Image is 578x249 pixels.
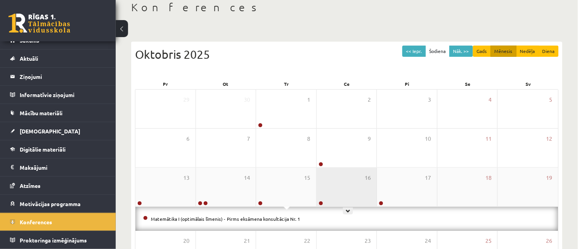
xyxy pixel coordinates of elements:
span: 30 [244,96,250,104]
span: Atzīmes [20,182,41,189]
div: Se [438,78,498,89]
div: Sv [498,78,559,89]
div: Ce [317,78,377,89]
a: Mācību materiāli [10,104,106,122]
span: Aktuāli [20,55,38,62]
a: [DEMOGRAPHIC_DATA] [10,122,106,140]
span: Konferences [20,218,52,225]
span: 11 [485,135,492,143]
a: Proktoringa izmēģinājums [10,231,106,249]
a: Atzīmes [10,177,106,194]
span: 16 [365,174,371,182]
span: 5 [549,96,553,104]
span: [DEMOGRAPHIC_DATA] [20,128,80,135]
a: Ziņojumi [10,68,106,85]
a: Rīgas 1. Tālmācības vidusskola [8,14,70,33]
h1: Konferences [131,1,563,14]
span: 26 [546,237,553,245]
div: Tr [256,78,317,89]
legend: Informatīvie ziņojumi [20,86,106,104]
button: Šodiena [426,46,450,57]
span: 23 [365,237,371,245]
span: 13 [184,174,190,182]
span: 21 [244,237,250,245]
button: << Iepr. [402,46,426,57]
span: 19 [546,174,553,182]
a: Motivācijas programma [10,195,106,213]
div: Pr [135,78,196,89]
span: Proktoringa izmēģinājums [20,237,87,244]
a: Matemātika I (optimālais līmenis) - Pirms eksāmena konsultācija Nr. 1 [151,216,300,222]
span: Digitālie materiāli [20,146,66,153]
button: Nedēļa [516,46,539,57]
span: 17 [425,174,431,182]
button: Gads [473,46,491,57]
span: 18 [485,174,492,182]
span: 9 [368,135,371,143]
a: Aktuāli [10,49,106,67]
span: 20 [184,237,190,245]
span: 25 [485,237,492,245]
button: Diena [539,46,559,57]
button: Nāk. >> [450,46,473,57]
span: 8 [308,135,311,143]
span: Mācību materiāli [20,109,63,116]
a: Konferences [10,213,106,231]
span: 12 [546,135,553,143]
span: 4 [488,96,492,104]
span: 6 [187,135,190,143]
span: 15 [304,174,311,182]
span: 2 [368,96,371,104]
span: 24 [425,237,431,245]
a: Digitālie materiāli [10,140,106,158]
legend: Ziņojumi [20,68,106,85]
a: Maksājumi [10,159,106,176]
span: Motivācijas programma [20,200,81,207]
span: 10 [425,135,431,143]
span: 1 [308,96,311,104]
span: 29 [184,96,190,104]
span: 14 [244,174,250,182]
span: 7 [247,135,250,143]
span: 22 [304,237,311,245]
div: Oktobris 2025 [135,46,559,63]
legend: Maksājumi [20,159,106,176]
button: Mēnesis [491,46,517,57]
div: Ot [196,78,256,89]
span: 3 [428,96,431,104]
div: Pi [377,78,438,89]
a: Informatīvie ziņojumi [10,86,106,104]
